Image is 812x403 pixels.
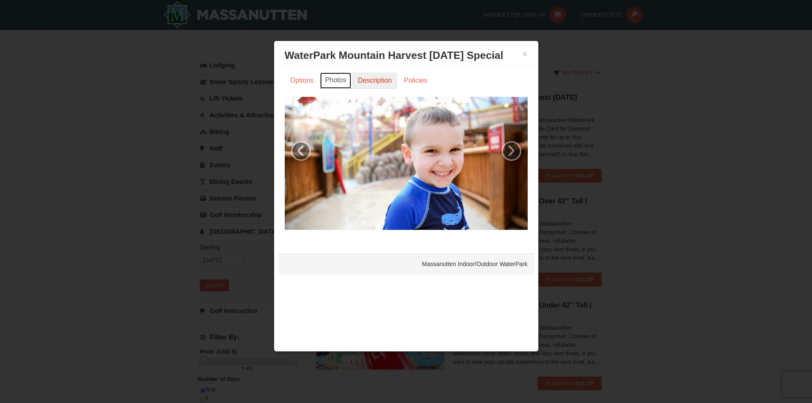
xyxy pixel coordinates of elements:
div: Massanutten Indoor/Outdoor WaterPark [278,253,534,275]
a: Policies [398,72,433,89]
a: › [502,141,521,161]
img: 6619917-1412-d332ca3f.jpg [285,97,528,230]
button: × [523,50,528,58]
a: ‹ [291,141,311,161]
a: Photos [320,72,352,89]
h3: WaterPark Mountain Harvest [DATE] Special [285,49,528,62]
a: Description [352,72,397,89]
a: Options [285,72,319,89]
